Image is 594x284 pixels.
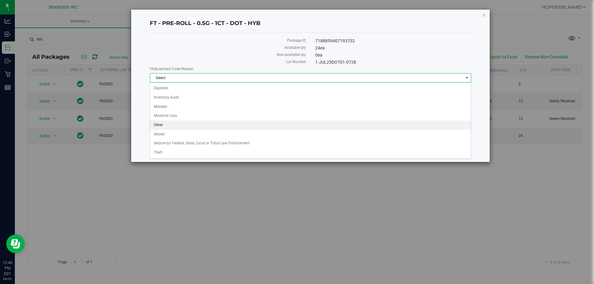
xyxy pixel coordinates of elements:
li: Other [150,121,471,130]
li: Depleted [150,84,471,93]
label: Non-available qty [150,52,306,57]
label: Package ID [150,38,306,43]
li: Inventory Audit [150,93,471,102]
span: Select [150,74,463,82]
span: ea [318,53,322,57]
div: 1-JUL25DOT01-0728 [311,59,476,66]
li: Seizure by Federal, State, Local or Tribal Law Enforcement [150,139,471,148]
div: 7188859407193732 [311,38,476,44]
span: select [463,74,471,82]
li: Seized [150,130,471,139]
span: 24 [315,45,325,50]
iframe: Resource center [6,235,25,253]
span: 0 [315,53,322,57]
li: Theft [150,148,471,157]
li: Mistake [150,102,471,112]
h4: FT - PRE-ROLL - 0.5G - 1CT - DOT - HYB [150,19,471,28]
span: ea [320,45,325,50]
li: Moisture Loss [150,111,471,121]
label: Available qty [150,45,306,50]
label: Adjustment Code Reason [150,66,471,72]
label: Lot Number [150,59,306,65]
